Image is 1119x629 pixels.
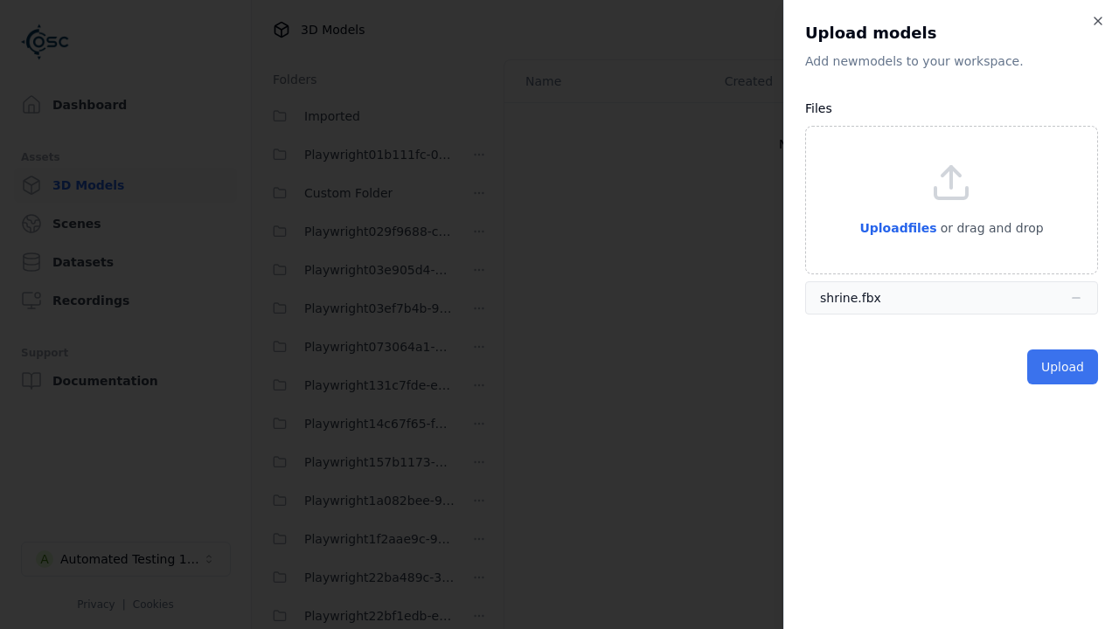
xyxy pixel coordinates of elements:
[937,218,1044,238] p: or drag and drop
[820,289,881,307] div: shrine.fbx
[805,101,832,115] label: Files
[1027,349,1098,384] button: Upload
[859,221,936,235] span: Upload files
[805,21,1098,45] h2: Upload models
[805,52,1098,70] p: Add new model s to your workspace.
